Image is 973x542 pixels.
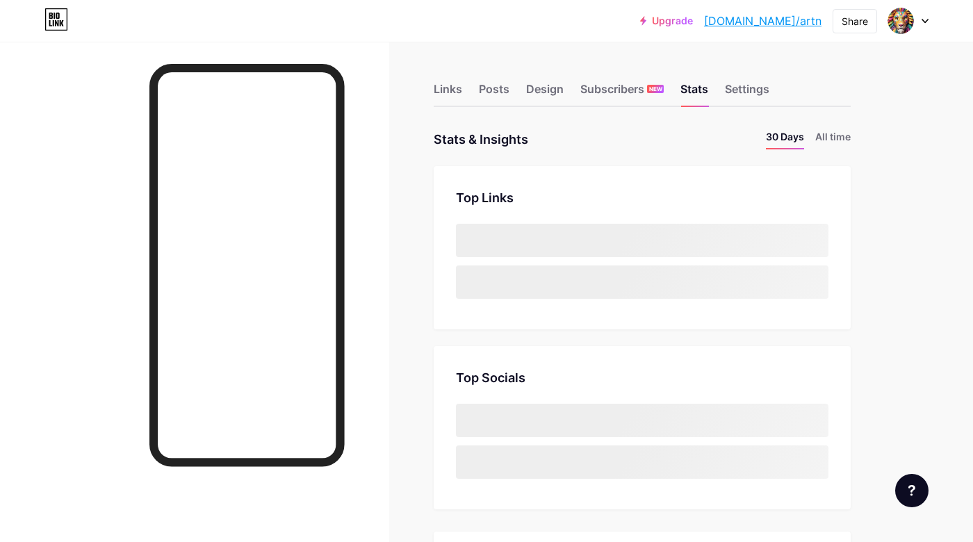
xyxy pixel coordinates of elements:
[888,8,914,34] img: Ary Correia Filho
[842,14,868,28] div: Share
[479,81,509,106] div: Posts
[456,188,828,207] div: Top Links
[815,129,851,149] li: All time
[680,81,708,106] div: Stats
[434,81,462,106] div: Links
[456,368,828,387] div: Top Socials
[725,81,769,106] div: Settings
[526,81,564,106] div: Design
[580,81,664,106] div: Subscribers
[766,129,804,149] li: 30 Days
[434,129,528,149] div: Stats & Insights
[640,15,693,26] a: Upgrade
[704,13,821,29] a: [DOMAIN_NAME]/artn
[649,85,662,93] span: NEW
